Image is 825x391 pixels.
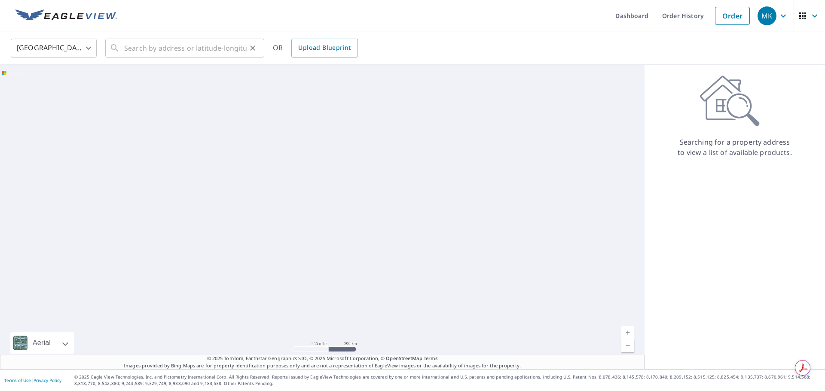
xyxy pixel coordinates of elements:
[15,9,117,22] img: EV Logo
[273,39,358,58] div: OR
[758,6,776,25] div: MK
[10,332,74,354] div: Aerial
[424,355,438,361] a: Terms
[30,332,53,354] div: Aerial
[621,339,634,352] a: Current Level 5, Zoom Out
[74,374,821,387] p: © 2025 Eagle View Technologies, Inc. and Pictometry International Corp. All Rights Reserved. Repo...
[715,7,750,25] a: Order
[386,355,422,361] a: OpenStreetMap
[247,42,259,54] button: Clear
[621,326,634,339] a: Current Level 5, Zoom In
[291,39,357,58] a: Upload Blueprint
[124,36,247,60] input: Search by address or latitude-longitude
[34,377,61,383] a: Privacy Policy
[4,377,31,383] a: Terms of Use
[11,36,97,60] div: [GEOGRAPHIC_DATA]
[207,355,438,362] span: © 2025 TomTom, Earthstar Geographics SIO, © 2025 Microsoft Corporation, ©
[4,378,61,383] p: |
[677,137,792,158] p: Searching for a property address to view a list of available products.
[298,42,351,53] span: Upload Blueprint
